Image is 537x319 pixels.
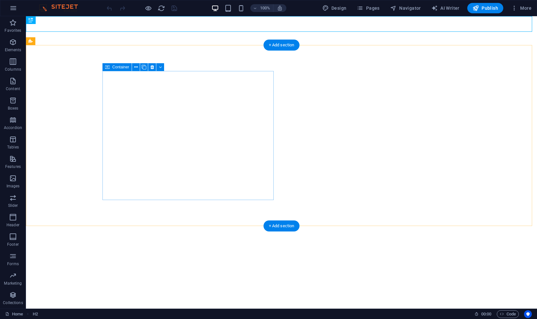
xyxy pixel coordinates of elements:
[508,3,534,13] button: More
[486,312,487,316] span: :
[250,4,273,12] button: 100%
[497,310,519,318] button: Code
[6,86,20,91] p: Content
[3,300,23,305] p: Collections
[6,222,19,228] p: Header
[474,310,492,318] h6: Session time
[388,3,424,13] button: Navigator
[8,106,18,111] p: Boxes
[260,4,270,12] h6: 100%
[7,261,19,266] p: Forms
[157,4,165,12] button: reload
[7,145,19,150] p: Tables
[37,4,86,12] img: Editor Logo
[467,3,503,13] button: Publish
[112,65,129,69] span: Container
[431,5,459,11] span: AI Writer
[320,3,349,13] button: Design
[264,220,300,231] div: + Add section
[33,310,38,318] span: Click to select. Double-click to edit
[357,5,379,11] span: Pages
[5,164,21,169] p: Features
[144,4,152,12] button: Click here to leave preview mode and continue editing
[33,310,38,318] nav: breadcrumb
[277,5,283,11] i: On resize automatically adjust zoom level to fit chosen device.
[429,3,462,13] button: AI Writer
[511,5,531,11] span: More
[390,5,421,11] span: Navigator
[158,5,165,12] i: Reload page
[320,3,349,13] div: Design (Ctrl+Alt+Y)
[264,40,300,51] div: + Add section
[4,125,22,130] p: Accordion
[472,5,498,11] span: Publish
[322,5,347,11] span: Design
[524,310,532,318] button: Usercentrics
[7,242,19,247] p: Footer
[481,310,491,318] span: 00 00
[354,3,382,13] button: Pages
[500,310,516,318] span: Code
[5,67,21,72] p: Columns
[6,183,20,189] p: Images
[5,47,21,53] p: Elements
[5,310,23,318] a: Click to cancel selection. Double-click to open Pages
[8,203,18,208] p: Slider
[4,281,22,286] p: Marketing
[5,28,21,33] p: Favorites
